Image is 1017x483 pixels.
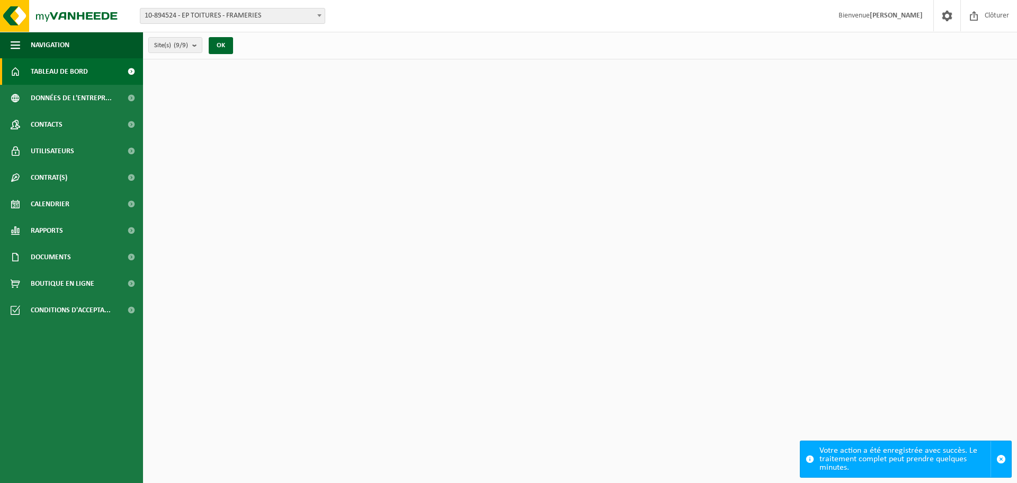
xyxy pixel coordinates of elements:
[31,138,74,164] span: Utilisateurs
[31,297,111,323] span: Conditions d'accepta...
[31,191,69,217] span: Calendrier
[174,42,188,49] count: (9/9)
[31,270,94,297] span: Boutique en ligne
[140,8,325,24] span: 10-894524 - EP TOITURES - FRAMERIES
[819,441,991,477] div: Votre action a été enregistrée avec succès. Le traitement complet peut prendre quelques minutes.
[140,8,325,23] span: 10-894524 - EP TOITURES - FRAMERIES
[31,58,88,85] span: Tableau de bord
[154,38,188,54] span: Site(s)
[31,111,63,138] span: Contacts
[870,12,923,20] strong: [PERSON_NAME]
[148,37,202,53] button: Site(s)(9/9)
[31,244,71,270] span: Documents
[209,37,233,54] button: OK
[31,85,112,111] span: Données de l'entrepr...
[31,217,63,244] span: Rapports
[31,32,69,58] span: Navigation
[31,164,67,191] span: Contrat(s)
